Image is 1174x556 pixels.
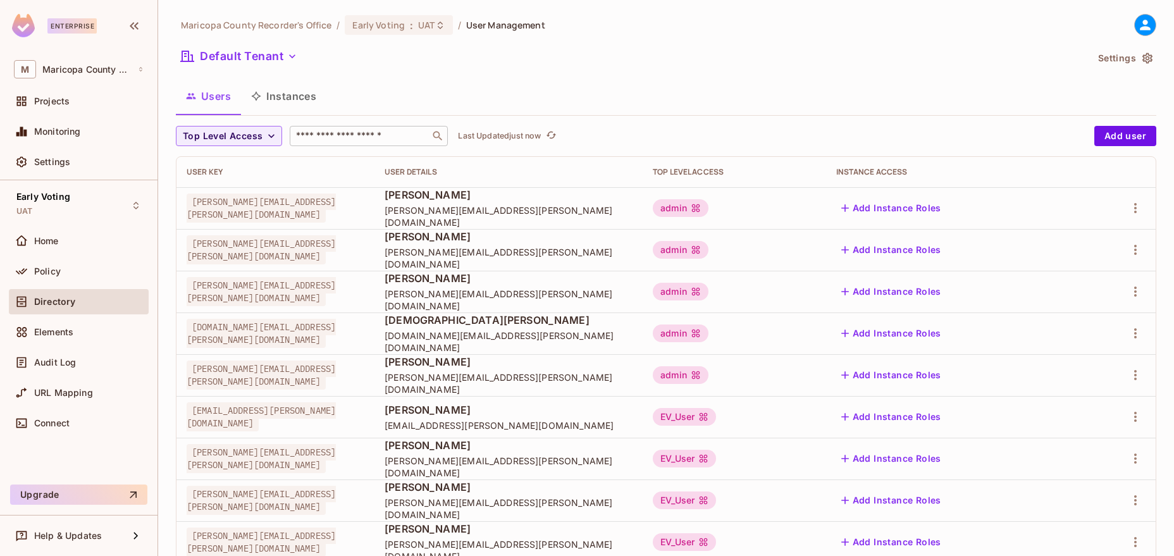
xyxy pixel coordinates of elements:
[653,491,716,509] div: EV_User
[385,288,633,312] span: [PERSON_NAME][EMAIL_ADDRESS][PERSON_NAME][DOMAIN_NAME]
[42,65,131,75] span: Workspace: Maricopa County Recorder's Office
[1093,48,1156,68] button: Settings
[187,361,336,390] span: [PERSON_NAME][EMAIL_ADDRESS][PERSON_NAME][DOMAIN_NAME]
[34,96,70,106] span: Projects
[458,19,461,31] li: /
[34,531,102,541] span: Help & Updates
[653,366,708,384] div: admin
[653,450,716,467] div: EV_User
[653,408,716,426] div: EV_User
[187,319,336,348] span: [DOMAIN_NAME][EMAIL_ADDRESS][PERSON_NAME][DOMAIN_NAME]
[836,448,946,469] button: Add Instance Roles
[385,167,633,177] div: User Details
[543,128,559,144] button: refresh
[352,19,405,31] span: Early Voting
[337,19,340,31] li: /
[34,388,93,398] span: URL Mapping
[34,357,76,368] span: Audit Log
[653,324,708,342] div: admin
[385,204,633,228] span: [PERSON_NAME][EMAIL_ADDRESS][PERSON_NAME][DOMAIN_NAME]
[836,323,946,343] button: Add Instance Roles
[187,277,336,306] span: [PERSON_NAME][EMAIL_ADDRESS][PERSON_NAME][DOMAIN_NAME]
[541,128,559,144] span: Click to refresh data
[187,167,364,177] div: User Key
[385,497,633,521] span: [PERSON_NAME][EMAIL_ADDRESS][PERSON_NAME][DOMAIN_NAME]
[836,240,946,260] button: Add Instance Roles
[385,313,633,327] span: [DEMOGRAPHIC_DATA][PERSON_NAME]
[183,128,263,144] span: Top Level Access
[836,167,1068,177] div: Instance Access
[34,157,70,167] span: Settings
[187,194,336,223] span: [PERSON_NAME][EMAIL_ADDRESS][PERSON_NAME][DOMAIN_NAME]
[10,485,147,505] button: Upgrade
[836,281,946,302] button: Add Instance Roles
[187,402,336,431] span: [EMAIL_ADDRESS][PERSON_NAME][DOMAIN_NAME]
[12,14,35,37] img: SReyMgAAAABJRU5ErkJggg==
[385,355,633,369] span: [PERSON_NAME]
[653,533,716,551] div: EV_User
[409,20,414,30] span: :
[418,19,435,31] span: UAT
[34,418,70,428] span: Connect
[836,532,946,552] button: Add Instance Roles
[836,365,946,385] button: Add Instance Roles
[836,198,946,218] button: Add Instance Roles
[385,419,633,431] span: [EMAIL_ADDRESS][PERSON_NAME][DOMAIN_NAME]
[14,60,36,78] span: M
[187,444,336,473] span: [PERSON_NAME][EMAIL_ADDRESS][PERSON_NAME][DOMAIN_NAME]
[241,80,326,112] button: Instances
[836,490,946,510] button: Add Instance Roles
[187,486,336,515] span: [PERSON_NAME][EMAIL_ADDRESS][PERSON_NAME][DOMAIN_NAME]
[16,206,32,216] span: UAT
[653,199,708,217] div: admin
[385,230,633,244] span: [PERSON_NAME]
[385,403,633,417] span: [PERSON_NAME]
[34,327,73,337] span: Elements
[466,19,545,31] span: User Management
[385,188,633,202] span: [PERSON_NAME]
[176,46,302,66] button: Default Tenant
[176,80,241,112] button: Users
[385,455,633,479] span: [PERSON_NAME][EMAIL_ADDRESS][PERSON_NAME][DOMAIN_NAME]
[385,371,633,395] span: [PERSON_NAME][EMAIL_ADDRESS][PERSON_NAME][DOMAIN_NAME]
[385,271,633,285] span: [PERSON_NAME]
[385,522,633,536] span: [PERSON_NAME]
[653,241,708,259] div: admin
[47,18,97,34] div: Enterprise
[1094,126,1156,146] button: Add user
[385,330,633,354] span: [DOMAIN_NAME][EMAIL_ADDRESS][PERSON_NAME][DOMAIN_NAME]
[16,192,70,202] span: Early Voting
[34,297,75,307] span: Directory
[458,131,541,141] p: Last Updated just now
[34,127,81,137] span: Monitoring
[836,407,946,427] button: Add Instance Roles
[181,19,331,31] span: the active workspace
[653,167,815,177] div: Top Level Access
[34,266,61,276] span: Policy
[385,480,633,494] span: [PERSON_NAME]
[34,236,59,246] span: Home
[187,235,336,264] span: [PERSON_NAME][EMAIL_ADDRESS][PERSON_NAME][DOMAIN_NAME]
[653,283,708,300] div: admin
[385,246,633,270] span: [PERSON_NAME][EMAIL_ADDRESS][PERSON_NAME][DOMAIN_NAME]
[176,126,282,146] button: Top Level Access
[546,130,557,142] span: refresh
[385,438,633,452] span: [PERSON_NAME]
